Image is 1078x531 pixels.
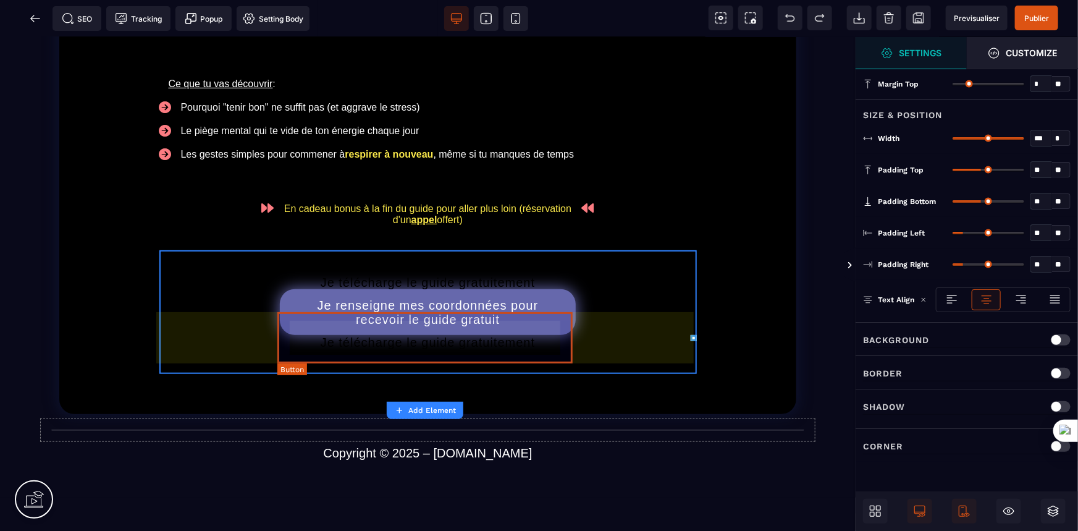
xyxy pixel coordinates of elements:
[878,228,925,238] span: Padding Left
[169,41,273,52] u: Ce que tu vas découvrir
[946,6,1008,30] span: Preview
[175,112,703,123] div: Les gestes simples pour commener à , même si tu manques de temps
[345,112,433,122] b: respirer à nouveau
[1006,48,1058,57] strong: Customize
[62,12,93,25] span: SEO
[243,12,303,25] span: Setting Body
[996,499,1021,524] span: Hide/Show Block
[863,333,929,347] p: Background
[856,100,1078,122] div: Size & Position
[709,6,733,30] span: View components
[899,48,942,57] strong: Settings
[738,6,763,30] span: Screenshot
[878,79,919,89] span: Margin Top
[1041,499,1066,524] span: Open Layers
[408,406,456,415] strong: Add Element
[952,499,977,524] span: Mobile Only
[115,12,162,25] span: Tracking
[967,37,1078,69] span: Open Style Manager
[280,252,576,298] button: Je renseigne mes coordonnées pour recevoir le guide gratuit
[863,399,905,414] p: Shadow
[162,41,703,53] div: :
[856,37,967,69] span: Settings
[175,88,703,100] div: Le piège mental qui te vide de ton énergie chaque jour
[9,406,846,427] text: Copyright © 2025 – [DOMAIN_NAME]
[411,177,437,188] u: appel
[907,499,932,524] span: Desktop Only
[878,165,924,175] span: Padding Top
[387,402,463,419] button: Add Element
[920,297,927,303] img: loading
[863,499,888,524] span: Open Blocks
[863,439,903,454] p: Corner
[878,134,899,143] span: Width
[175,65,703,76] div: Pourquoi "tenir bon" ne suffit pas (et aggrave le stress)
[863,294,914,306] p: Text Align
[1024,14,1049,23] span: Publier
[274,151,582,192] text: En cadeau bonus à la fin du guide pour aller plus loin (réservation d'un offert)
[878,197,936,206] span: Padding Bottom
[863,366,903,381] p: Border
[185,12,223,25] span: Popup
[878,260,929,270] span: Padding Right
[954,14,1000,23] span: Previsualiser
